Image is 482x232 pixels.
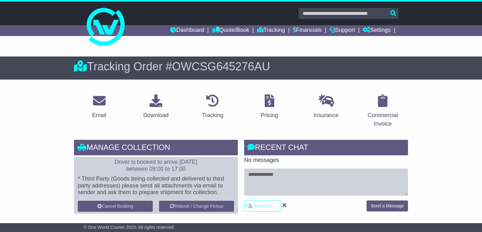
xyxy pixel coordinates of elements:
a: Tracking [198,92,227,122]
button: Send a Message [367,200,408,211]
p: No messages [244,157,408,164]
a: Download [139,92,173,122]
div: Pricing [261,111,278,120]
div: Commercial Invoice [362,111,404,128]
a: Dashboard [170,25,204,36]
div: Email [92,111,106,120]
span: OWCSG645276AU [172,60,270,73]
div: Tracking [202,111,223,120]
p: Driver is booked to arrive [DATE] between 09:00 to 17:00 [78,159,234,172]
a: Commercial Invoice [358,92,408,130]
a: Quote/Book [212,25,249,36]
a: Settings [363,25,391,36]
button: Cancel Booking [78,201,153,212]
span: © One World Courier 2025. All rights reserved. [83,225,175,230]
div: Download [143,111,169,120]
div: Tracking Order # [74,60,408,73]
a: Support [330,25,355,36]
a: Insurance [309,92,343,122]
a: Pricing [256,92,282,122]
div: RECENT CHAT [244,140,408,157]
a: Tracking [257,25,285,36]
button: Rebook / Change Pickup [159,201,234,212]
a: Email [88,92,110,122]
div: Insurance [313,111,338,120]
a: Financials [293,25,322,36]
p: * Third Party (Goods being collected and delivered to third party addresses) please send all atta... [78,175,234,196]
div: Manage collection [74,140,238,157]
